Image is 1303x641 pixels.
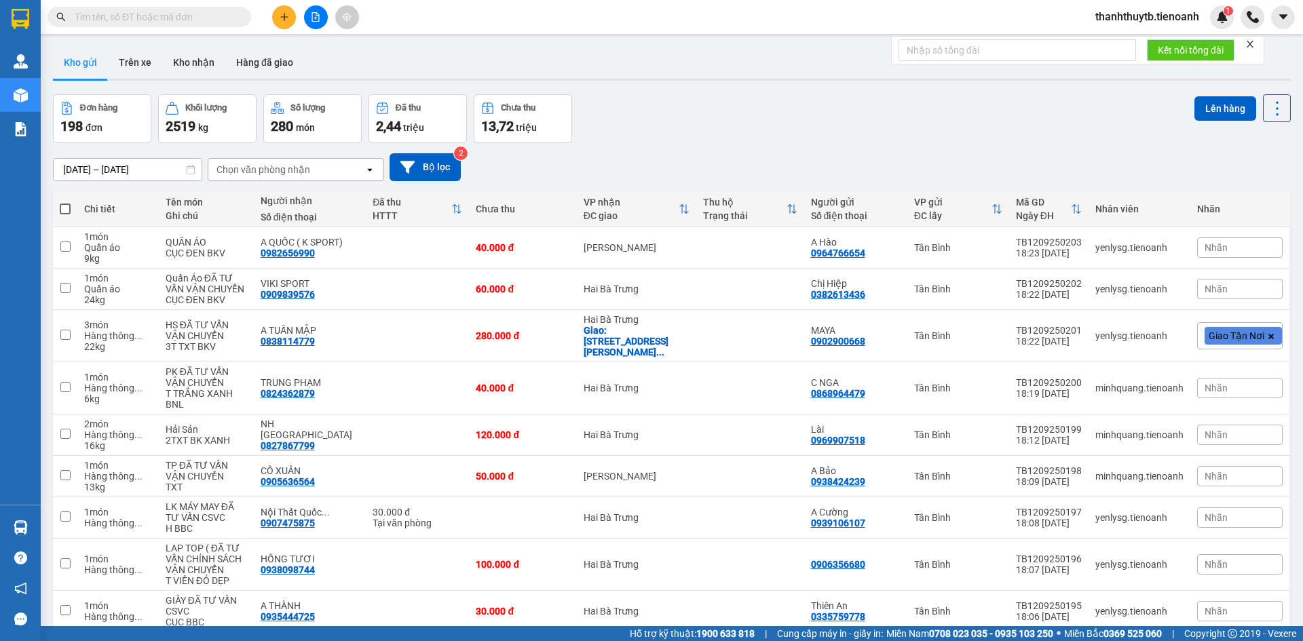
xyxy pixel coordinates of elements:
[1224,6,1233,16] sup: 1
[14,122,28,136] img: solution-icon
[1016,278,1082,289] div: TB1209250202
[1095,559,1184,570] div: yenlysg.tienoanh
[166,501,247,523] div: LK MÁY MAY ĐÃ TƯ VẤN CSVC
[14,520,28,535] img: warehouse-icon
[1095,471,1184,482] div: minhquang.tienoanh
[1016,336,1082,347] div: 18:22 [DATE]
[261,289,315,300] div: 0909839576
[1016,465,1082,476] div: TB1209250198
[1057,631,1061,636] span: ⚪️
[166,197,247,208] div: Tên món
[364,164,375,175] svg: open
[261,278,360,289] div: VIKI SPORT
[1205,383,1228,393] span: Nhãn
[811,465,901,476] div: A Bảo
[134,611,143,622] span: ...
[311,12,320,22] span: file-add
[1147,39,1234,61] button: Kết nối tổng đài
[811,611,865,622] div: 0335759778
[373,518,462,528] div: Tại văn phòng
[84,330,152,341] div: Hàng thông thường
[1016,289,1082,300] div: 18:22 [DATE]
[1247,11,1259,23] img: phone-icon
[261,507,360,518] div: Nội Thất Quốc Thắng
[1205,559,1228,570] span: Nhãn
[261,440,315,451] div: 0827867799
[476,203,569,214] div: Chưa thu
[261,600,360,611] div: A THÀNH
[811,278,901,289] div: Chị Hiệp
[1194,96,1256,121] button: Lên hàng
[1216,11,1228,23] img: icon-new-feature
[134,383,143,393] span: ...
[914,210,992,221] div: ĐC lấy
[811,559,865,570] div: 0906356680
[1205,429,1228,440] span: Nhãn
[1095,383,1184,393] div: minhquang.tienoanh
[1205,606,1228,617] span: Nhãn
[166,424,247,435] div: Hải Sản
[166,366,247,388] div: PK ĐÃ TƯ VẤN VẬN CHUYỂN
[1095,606,1184,617] div: yenlysg.tienoanh
[166,617,247,627] div: CỤC BBC
[75,9,235,24] input: Tìm tên, số ĐT hoặc mã đơn
[166,388,247,410] div: T TRẮNG XANH BNL
[1084,8,1210,25] span: thanhthuytb.tienoanh
[476,429,569,440] div: 120.000 đ
[584,471,690,482] div: [PERSON_NAME]
[198,122,208,133] span: kg
[584,242,690,253] div: [PERSON_NAME]
[84,419,152,429] div: 2 món
[1197,203,1283,214] div: Nhãn
[84,253,152,264] div: 9 kg
[166,237,247,248] div: QUẦN ÁO
[577,191,697,227] th: Toggle SortBy
[86,122,102,133] span: đơn
[84,460,152,471] div: 1 món
[84,341,152,352] div: 22 kg
[811,435,865,446] div: 0969907518
[929,628,1053,639] strong: 0708 023 035 - 0935 103 250
[1095,284,1184,294] div: yenlysg.tienoanh
[914,471,1002,482] div: Tân Bình
[84,203,152,214] div: Chi tiết
[1095,242,1184,253] div: yenlysg.tienoanh
[1016,424,1082,435] div: TB1209250199
[263,94,362,143] button: Số lượng280món
[476,242,569,253] div: 40.000 đ
[166,248,247,258] div: CỤC ĐEN BKV
[84,393,152,404] div: 6 kg
[696,628,755,639] strong: 1900 633 818
[84,600,152,611] div: 1 món
[1016,325,1082,336] div: TB1209250201
[84,231,152,242] div: 1 món
[454,147,468,160] sup: 2
[366,191,469,227] th: Toggle SortBy
[261,476,315,487] div: 0905636564
[216,163,310,176] div: Chọn văn phòng nhận
[516,122,537,133] span: triệu
[914,383,1002,393] div: Tân Bình
[1016,210,1071,221] div: Ngày ĐH
[584,512,690,523] div: Hai Bà Trưng
[584,429,690,440] div: Hai Bà Trưng
[166,319,247,341] div: HS ĐÃ TƯ VẤN VẬN CHUYỂN
[12,9,29,29] img: logo-vxr
[14,582,27,595] span: notification
[261,248,315,258] div: 0982656990
[899,39,1136,61] input: Nhập số tổng đài
[811,336,865,347] div: 0902900668
[1095,203,1184,214] div: Nhân viên
[696,191,804,227] th: Toggle SortBy
[811,424,901,435] div: Lài
[290,103,325,113] div: Số lượng
[1016,197,1071,208] div: Mã GD
[280,12,289,22] span: plus
[914,284,1002,294] div: Tân Bình
[373,197,451,208] div: Đã thu
[304,5,328,29] button: file-add
[811,388,865,399] div: 0868964479
[914,242,1002,253] div: Tân Bình
[158,94,257,143] button: Khối lượng2519kg
[1205,242,1228,253] span: Nhãn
